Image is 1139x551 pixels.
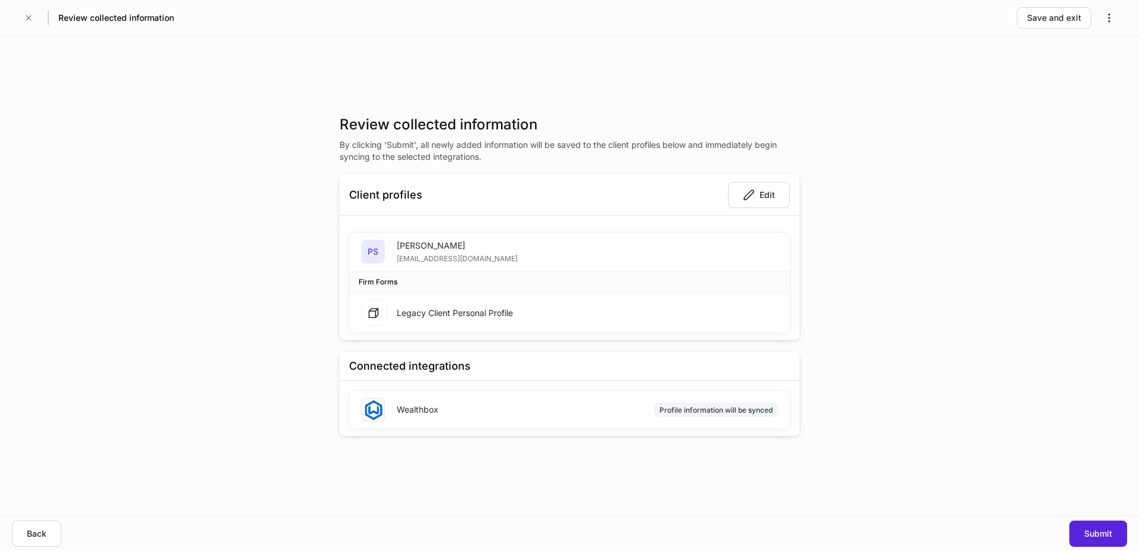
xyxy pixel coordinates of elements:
div: [PERSON_NAME] [397,240,518,252]
div: Client profiles [349,188,422,202]
button: Save and exit [1017,7,1091,29]
h3: Review collected information [340,115,799,134]
button: Submit [1069,521,1127,547]
div: Save and exit [1027,12,1081,24]
div: [EMAIL_ADDRESS][DOMAIN_NAME] [397,252,518,264]
h5: Review collected information [58,12,174,24]
div: Firm Forms [359,276,397,287]
div: Connected integrations [349,359,471,373]
div: Profile information will be synced [659,404,773,416]
div: Submit [1084,528,1112,540]
h5: PS [368,246,378,258]
div: Edit [760,189,775,201]
div: Back [27,528,46,540]
p: By clicking ‘Submit’, all newly added information will be saved to the client profiles below and ... [340,139,799,163]
div: Legacy Client Personal Profile [397,307,513,319]
div: Wealthbox [397,404,438,416]
button: Back [12,521,61,547]
button: Edit [728,182,790,208]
